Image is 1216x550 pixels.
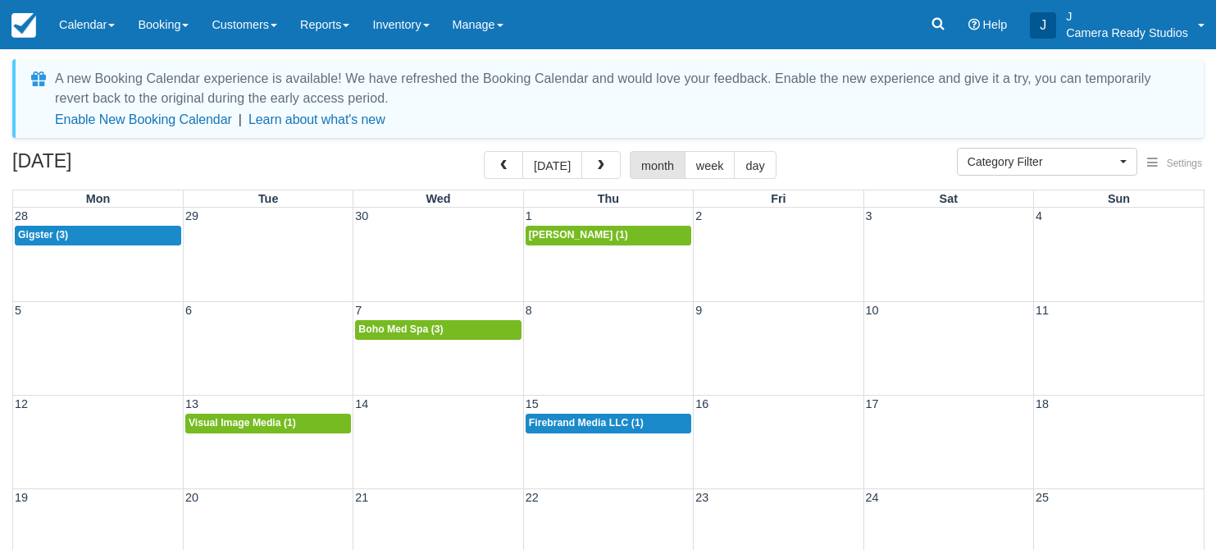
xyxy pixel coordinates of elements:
h2: [DATE] [12,151,220,181]
span: 28 [13,209,30,222]
span: Settings [1167,158,1202,169]
span: Tue [258,192,279,205]
span: Mon [86,192,111,205]
span: 2 [694,209,704,222]
span: 24 [864,491,881,504]
span: Firebrand Media LLC (1) [529,417,644,429]
span: 1 [524,209,534,222]
p: Camera Ready Studios [1066,25,1188,41]
span: 8 [524,304,534,317]
a: [PERSON_NAME] (1) [526,226,691,245]
button: [DATE] [522,151,582,179]
button: Enable New Booking Calendar [55,112,232,128]
button: month [630,151,685,179]
span: 20 [184,491,200,504]
a: Gigster (3) [15,226,181,245]
span: 11 [1034,304,1050,317]
span: 23 [694,491,710,504]
span: 14 [353,397,370,410]
img: checkfront-main-nav-mini-logo.png [11,13,36,38]
span: 25 [1034,491,1050,504]
button: week [685,151,736,179]
span: 13 [184,397,200,410]
span: Category Filter [968,154,1116,170]
span: Gigster (3) [18,229,68,241]
span: 16 [694,397,710,410]
button: Category Filter [957,148,1137,176]
a: Learn about what's new [248,112,385,126]
span: [PERSON_NAME] (1) [529,229,628,241]
span: Help [983,18,1008,31]
span: 22 [524,491,540,504]
span: 4 [1034,209,1044,222]
span: 19 [13,491,30,504]
i: Help [968,19,980,30]
a: Firebrand Media LLC (1) [526,414,691,433]
div: J [1030,12,1056,39]
p: J [1066,8,1188,25]
button: day [734,151,776,179]
span: 30 [353,209,370,222]
span: Wed [426,192,450,205]
span: 17 [864,397,881,410]
span: 9 [694,304,704,317]
span: 15 [524,397,540,410]
span: Sat [940,192,958,205]
span: Sun [1108,192,1130,205]
a: Visual Image Media (1) [185,414,351,433]
span: 21 [353,491,370,504]
span: Boho Med Spa (3) [358,323,443,335]
span: 29 [184,209,200,222]
span: 7 [353,304,363,317]
span: 3 [864,209,874,222]
span: Visual Image Media (1) [189,417,296,429]
span: 5 [13,304,23,317]
span: 18 [1034,397,1050,410]
button: Settings [1137,152,1212,176]
span: | [239,112,242,126]
span: Thu [598,192,619,205]
span: 12 [13,397,30,410]
span: 10 [864,304,881,317]
div: A new Booking Calendar experience is available! We have refreshed the Booking Calendar and would ... [55,69,1184,108]
span: Fri [771,192,786,205]
a: Boho Med Spa (3) [355,320,521,340]
span: 6 [184,304,194,317]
